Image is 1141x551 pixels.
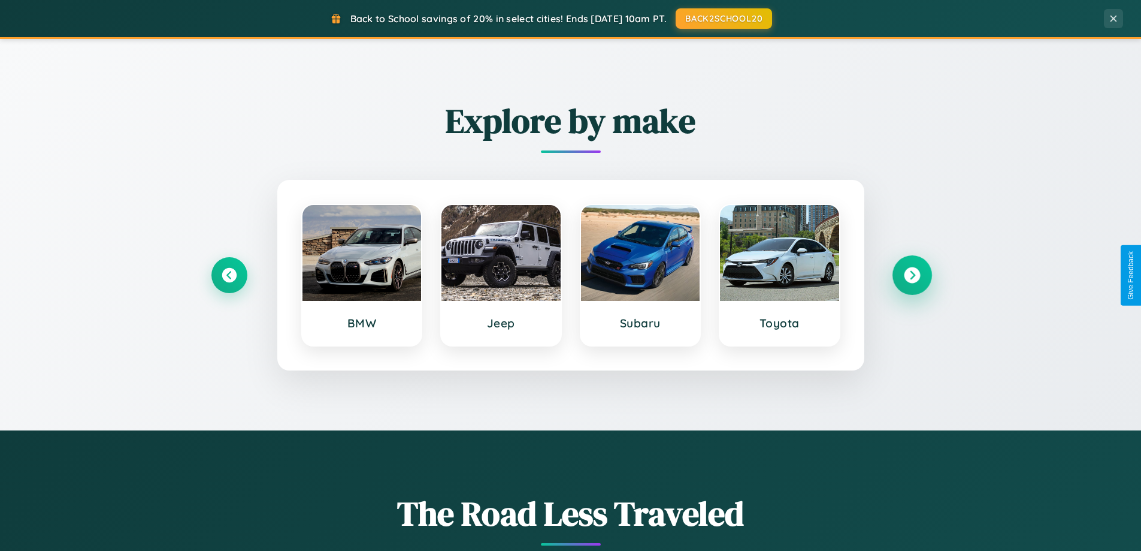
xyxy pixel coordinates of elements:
[1127,251,1135,300] div: Give Feedback
[314,316,410,330] h3: BMW
[350,13,667,25] span: Back to School savings of 20% in select cities! Ends [DATE] 10am PT.
[453,316,549,330] h3: Jeep
[593,316,688,330] h3: Subaru
[732,316,827,330] h3: Toyota
[676,8,772,29] button: BACK2SCHOOL20
[211,490,930,537] h1: The Road Less Traveled
[211,98,930,144] h2: Explore by make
